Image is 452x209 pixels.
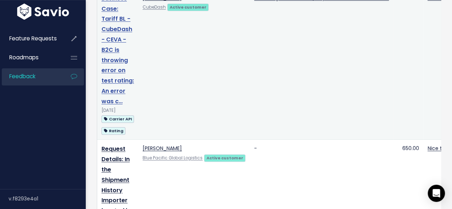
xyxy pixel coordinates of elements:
[9,73,35,80] span: Feedback
[204,154,245,161] a: Active customer
[101,126,125,135] a: Rating
[101,127,125,135] span: Rating
[428,185,445,202] div: Open Intercom Messenger
[101,107,134,114] div: [DATE]
[2,68,59,85] a: Feedback
[2,49,59,66] a: Roadmaps
[9,189,86,208] div: v.f8293e4a1
[9,54,39,61] span: Roadmaps
[143,155,203,161] a: Blue Pacific Global Logistics
[143,145,182,152] a: [PERSON_NAME]
[9,35,57,42] span: Feature Requests
[170,4,207,10] strong: Active customer
[101,114,134,123] a: Carrier API
[101,115,134,123] span: Carrier API
[15,4,71,20] img: logo-white.9d6f32f41409.svg
[167,3,209,10] a: Active customer
[143,4,166,10] a: CubeDash
[207,155,243,161] strong: Active customer
[2,30,59,47] a: Feature Requests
